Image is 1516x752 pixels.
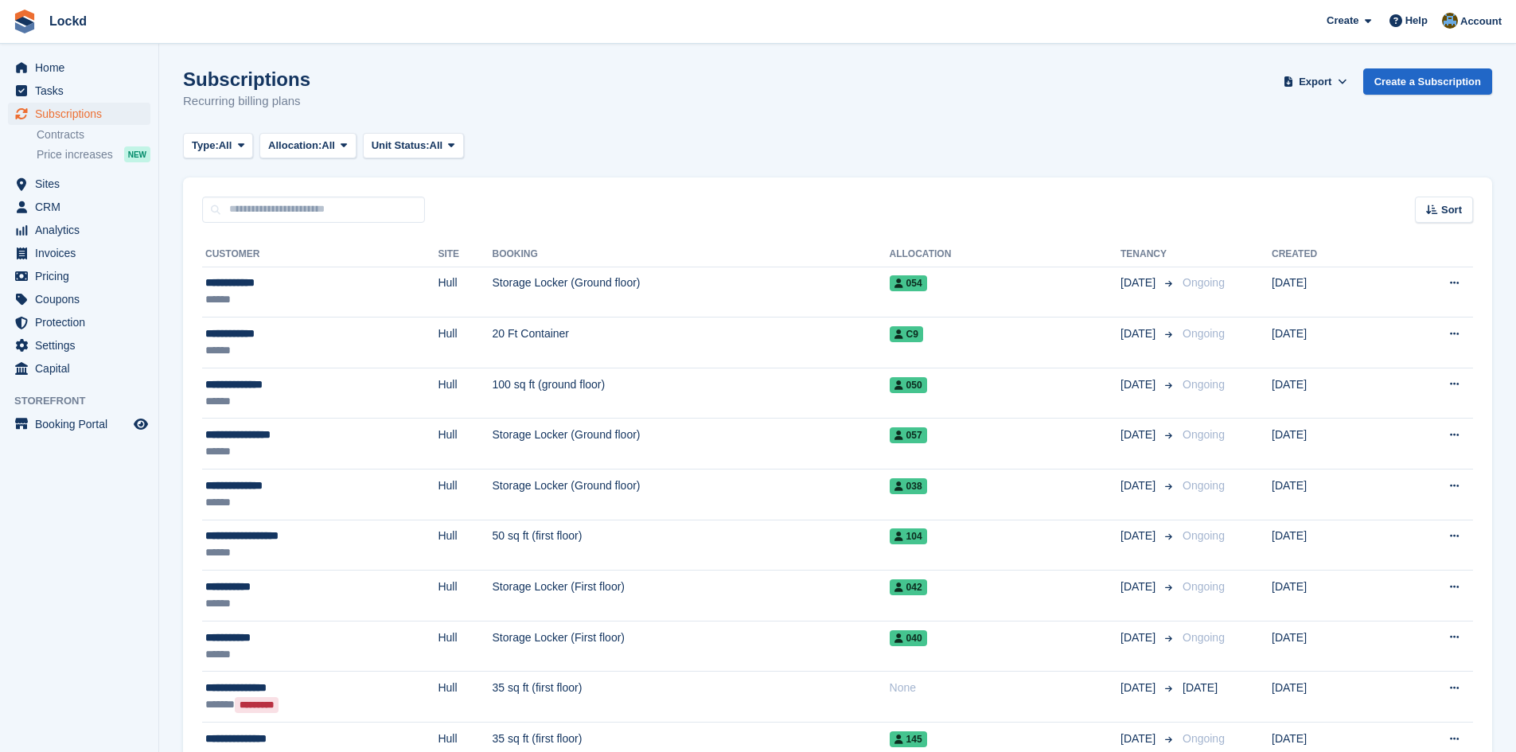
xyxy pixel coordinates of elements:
td: Hull [438,621,492,672]
span: Ongoing [1183,631,1225,644]
a: menu [8,219,150,241]
span: [DATE] [1183,681,1218,694]
th: Created [1272,242,1388,267]
td: [DATE] [1272,672,1388,723]
span: Pricing [35,265,131,287]
td: Storage Locker (First floor) [493,571,890,621]
span: Account [1460,14,1502,29]
a: menu [8,334,150,357]
td: Storage Locker (First floor) [493,621,890,672]
a: menu [8,56,150,79]
span: Unit Status: [372,138,430,154]
span: Ongoing [1183,327,1225,340]
td: [DATE] [1272,621,1388,672]
span: All [430,138,443,154]
a: Preview store [131,415,150,434]
a: menu [8,80,150,102]
td: [DATE] [1272,318,1388,368]
span: Booking Portal [35,413,131,435]
span: Ongoing [1183,580,1225,593]
span: Home [35,56,131,79]
a: Create a Subscription [1363,68,1492,95]
span: 040 [890,630,927,646]
td: 100 sq ft (ground floor) [493,368,890,419]
span: Ongoing [1183,732,1225,745]
span: [DATE] [1120,731,1159,747]
a: Lockd [43,8,93,34]
th: Site [438,242,492,267]
th: Tenancy [1120,242,1176,267]
span: Help [1405,13,1428,29]
p: Recurring billing plans [183,92,310,111]
th: Booking [493,242,890,267]
span: Ongoing [1183,276,1225,289]
h1: Subscriptions [183,68,310,90]
td: [DATE] [1272,419,1388,470]
span: All [219,138,232,154]
a: menu [8,265,150,287]
td: Hull [438,470,492,520]
a: menu [8,103,150,125]
td: 35 sq ft (first floor) [493,672,890,723]
span: 145 [890,731,927,747]
td: [DATE] [1272,571,1388,621]
button: Unit Status: All [363,133,464,159]
span: Storefront [14,393,158,409]
span: 054 [890,275,927,291]
span: [DATE] [1120,325,1159,342]
span: Sites [35,173,131,195]
span: Allocation: [268,138,322,154]
a: menu [8,413,150,435]
td: [DATE] [1272,267,1388,318]
td: 50 sq ft (first floor) [493,520,890,571]
th: Allocation [890,242,1120,267]
span: 042 [890,579,927,595]
img: stora-icon-8386f47178a22dfd0bd8f6a31ec36ba5ce8667c1dd55bd0f319d3a0aa187defe.svg [13,10,37,33]
span: Protection [35,311,131,333]
span: Settings [35,334,131,357]
span: [DATE] [1120,427,1159,443]
td: 20 Ft Container [493,318,890,368]
span: C9 [890,326,923,342]
span: [DATE] [1120,528,1159,544]
span: [DATE] [1120,579,1159,595]
td: Hull [438,571,492,621]
span: CRM [35,196,131,218]
span: [DATE] [1120,629,1159,646]
span: Coupons [35,288,131,310]
span: All [322,138,335,154]
span: [DATE] [1120,477,1159,494]
span: [DATE] [1120,680,1159,696]
span: Ongoing [1183,428,1225,441]
span: Tasks [35,80,131,102]
button: Export [1280,68,1350,95]
span: Ongoing [1183,529,1225,542]
img: Paul Budding [1442,13,1458,29]
span: Invoices [35,242,131,264]
button: Allocation: All [259,133,357,159]
a: menu [8,196,150,218]
td: [DATE] [1272,368,1388,419]
span: 038 [890,478,927,494]
span: Subscriptions [35,103,131,125]
a: Contracts [37,127,150,142]
th: Customer [202,242,438,267]
td: [DATE] [1272,520,1388,571]
td: Hull [438,368,492,419]
td: Hull [438,520,492,571]
span: Sort [1441,202,1462,218]
span: Price increases [37,147,113,162]
td: Hull [438,419,492,470]
span: Ongoing [1183,378,1225,391]
span: Export [1299,74,1331,90]
span: Ongoing [1183,479,1225,492]
span: 050 [890,377,927,393]
span: Type: [192,138,219,154]
td: Storage Locker (Ground floor) [493,267,890,318]
a: menu [8,173,150,195]
span: 104 [890,528,927,544]
td: Hull [438,267,492,318]
span: [DATE] [1120,376,1159,393]
a: menu [8,311,150,333]
td: Hull [438,318,492,368]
